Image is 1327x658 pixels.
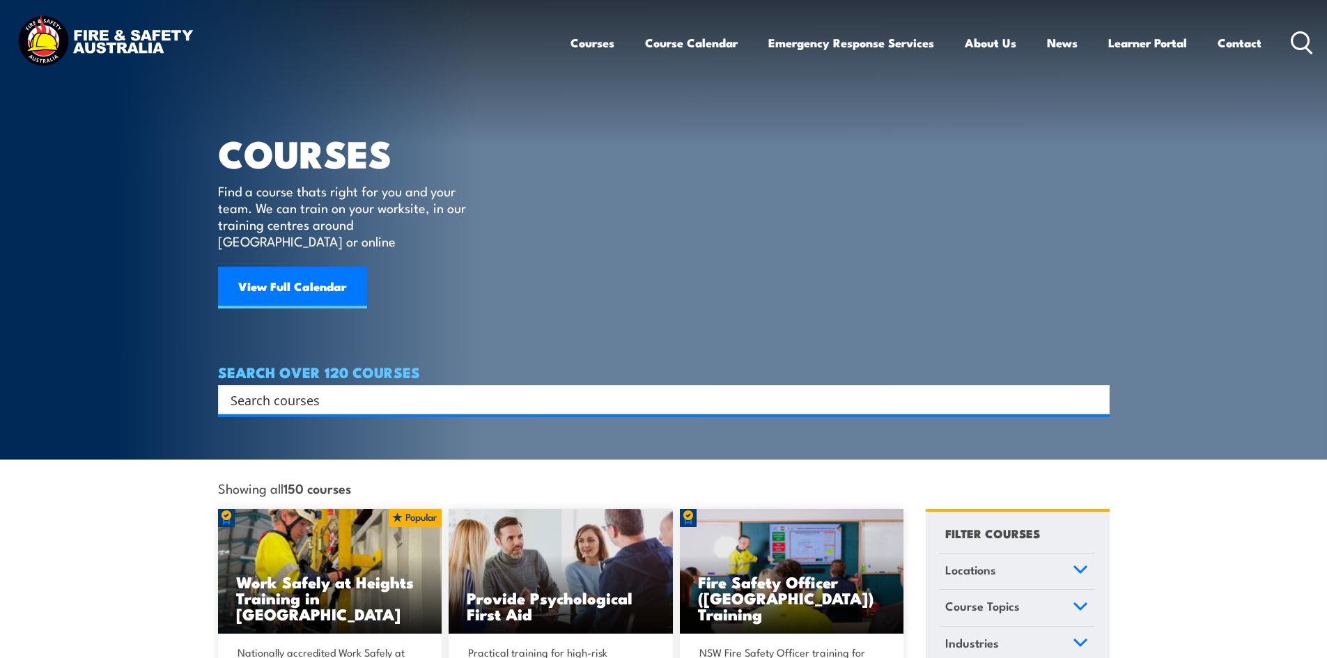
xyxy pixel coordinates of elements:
[1108,24,1187,61] a: Learner Portal
[1218,24,1262,61] a: Contact
[945,634,999,652] span: Industries
[698,574,886,622] h3: Fire Safety Officer ([GEOGRAPHIC_DATA]) Training
[1085,390,1105,409] button: Search magnifier button
[449,509,673,634] a: Provide Psychological First Aid
[939,590,1094,626] a: Course Topics
[768,24,934,61] a: Emergency Response Services
[945,597,1020,616] span: Course Topics
[236,574,424,622] h3: Work Safely at Heights Training in [GEOGRAPHIC_DATA]
[467,590,655,622] h3: Provide Psychological First Aid
[1047,24,1078,61] a: News
[218,267,367,308] a: View Full Calendar
[218,182,472,249] p: Find a course thats right for you and your team. We can train on your worksite, in our training c...
[218,509,442,634] a: Work Safely at Heights Training in [GEOGRAPHIC_DATA]
[449,509,673,634] img: Mental Health First Aid Training Course from Fire & Safety Australia
[945,561,996,579] span: Locations
[680,509,904,634] a: Fire Safety Officer ([GEOGRAPHIC_DATA]) Training
[965,24,1016,61] a: About Us
[284,478,351,497] strong: 150 courses
[939,554,1094,590] a: Locations
[218,136,486,169] h1: COURSES
[233,390,1082,409] form: Search form
[218,509,442,634] img: Work Safely at Heights Training (1)
[571,24,614,61] a: Courses
[945,524,1040,542] h4: FILTER COURSES
[680,509,904,634] img: Fire Safety Advisor
[218,364,1110,379] h4: SEARCH OVER 120 COURSES
[231,389,1079,410] input: Search input
[218,480,351,495] span: Showing all
[645,24,738,61] a: Course Calendar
